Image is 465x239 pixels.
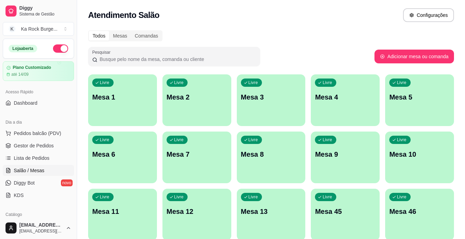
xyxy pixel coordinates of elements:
[241,92,302,102] p: Mesa 3
[19,228,63,234] span: [EMAIL_ADDRESS][DOMAIN_NAME]
[403,8,454,22] button: Configurações
[88,132,157,183] button: LivreMesa 6
[3,97,74,108] a: Dashboard
[92,92,153,102] p: Mesa 1
[11,72,29,77] article: até 14/09
[3,209,74,220] div: Catálogo
[92,149,153,159] p: Mesa 6
[323,137,332,143] p: Livre
[19,222,63,228] span: [EMAIL_ADDRESS][DOMAIN_NAME]
[311,74,380,126] button: LivreMesa 4
[167,149,227,159] p: Mesa 7
[97,56,256,63] input: Pesquisar
[92,49,113,55] label: Pesquisar
[88,10,159,21] h2: Atendimento Salão
[3,86,74,97] div: Acesso Rápido
[397,194,406,200] p: Livre
[389,207,450,216] p: Mesa 46
[3,117,74,128] div: Dia a dia
[3,220,74,236] button: [EMAIL_ADDRESS][DOMAIN_NAME][EMAIL_ADDRESS][DOMAIN_NAME]
[174,194,184,200] p: Livre
[100,194,109,200] p: Livre
[237,132,306,183] button: LivreMesa 8
[3,165,74,176] a: Salão / Mesas
[3,61,74,81] a: Plano Customizadoaté 14/09
[249,80,258,85] p: Livre
[89,31,109,41] div: Todos
[315,149,376,159] p: Mesa 9
[9,45,37,52] div: Loja aberta
[174,80,184,85] p: Livre
[14,179,35,186] span: Diggy Bot
[249,137,258,143] p: Livre
[167,92,227,102] p: Mesa 2
[323,194,332,200] p: Livre
[397,137,406,143] p: Livre
[3,177,74,188] a: Diggy Botnovo
[389,149,450,159] p: Mesa 10
[14,130,61,137] span: Pedidos balcão (PDV)
[385,132,454,183] button: LivreMesa 10
[53,44,68,53] button: Alterar Status
[9,25,15,32] span: K
[14,142,54,149] span: Gestor de Pedidos
[14,192,24,199] span: KDS
[162,74,231,126] button: LivreMesa 2
[14,167,44,174] span: Salão / Mesas
[109,31,131,41] div: Mesas
[311,132,380,183] button: LivreMesa 9
[315,207,376,216] p: Mesa 45
[249,194,258,200] p: Livre
[14,155,50,162] span: Lista de Pedidos
[397,80,406,85] p: Livre
[21,25,57,32] div: Ka Rock Burge ...
[100,80,109,85] p: Livre
[389,92,450,102] p: Mesa 5
[131,31,162,41] div: Comandas
[19,11,71,17] span: Sistema de Gestão
[100,137,109,143] p: Livre
[241,149,302,159] p: Mesa 8
[323,80,332,85] p: Livre
[374,50,454,63] button: Adicionar mesa ou comanda
[14,100,38,106] span: Dashboard
[3,190,74,201] a: KDS
[167,207,227,216] p: Mesa 12
[241,207,302,216] p: Mesa 13
[162,132,231,183] button: LivreMesa 7
[3,128,74,139] button: Pedidos balcão (PDV)
[88,74,157,126] button: LivreMesa 1
[3,153,74,164] a: Lista de Pedidos
[92,207,153,216] p: Mesa 11
[315,92,376,102] p: Mesa 4
[19,5,71,11] span: Diggy
[385,74,454,126] button: LivreMesa 5
[174,137,184,143] p: Livre
[3,3,74,19] a: DiggySistema de Gestão
[13,65,51,70] article: Plano Customizado
[237,74,306,126] button: LivreMesa 3
[3,22,74,36] button: Select a team
[3,140,74,151] a: Gestor de Pedidos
